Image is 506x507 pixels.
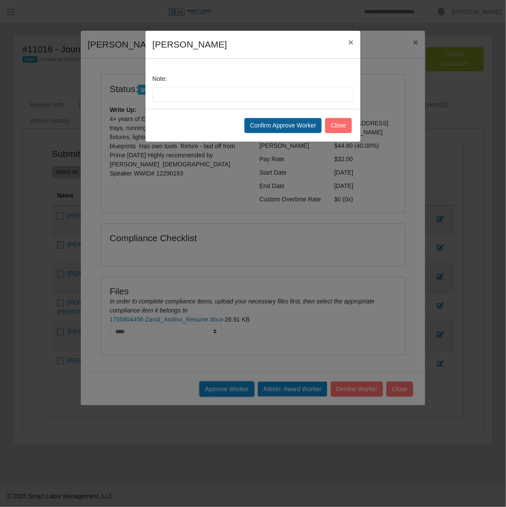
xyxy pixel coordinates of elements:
label: Note: [152,74,167,83]
button: Close [342,31,361,54]
h4: [PERSON_NAME] [152,38,227,51]
button: Close [325,118,352,133]
button: Confirm Approve Worker [244,118,322,133]
span: × [348,37,354,47]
